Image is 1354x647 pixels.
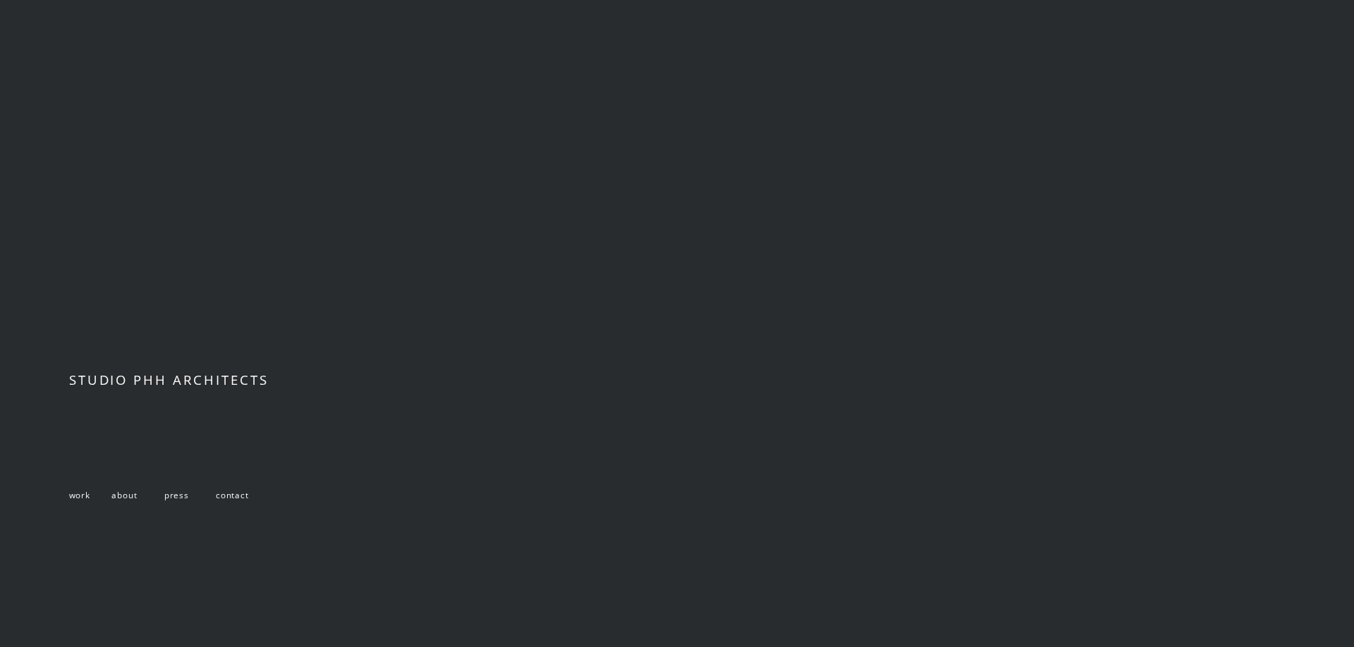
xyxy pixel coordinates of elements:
a: about [111,490,137,500]
span: STUDIO PHH ARCHITECTS [69,371,269,388]
a: press [164,490,189,500]
a: contact [216,490,249,500]
a: work [69,490,90,500]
